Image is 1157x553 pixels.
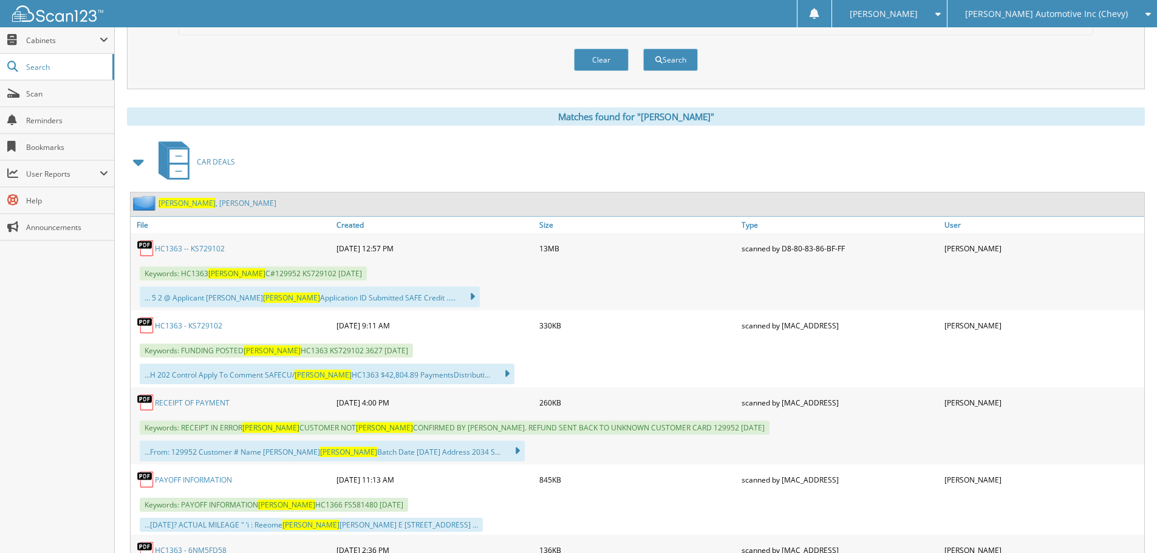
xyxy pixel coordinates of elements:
[26,62,106,72] span: Search
[258,500,315,510] span: [PERSON_NAME]
[244,345,301,356] span: [PERSON_NAME]
[295,370,352,380] span: [PERSON_NAME]
[140,421,770,435] span: Keywords: RECEIPT IN ERROR CUSTOMER NOT CONFIRMED BY [PERSON_NAME]. REFUND SENT BACK TO UNKNOWN C...
[208,268,265,279] span: [PERSON_NAME]
[26,89,108,99] span: Scan
[155,243,225,254] a: HC1363 -- KS729102
[282,520,340,530] span: [PERSON_NAME]
[26,35,100,46] span: Cabinets
[26,115,108,126] span: Reminders
[941,390,1144,415] div: [PERSON_NAME]
[140,266,367,280] span: Keywords: HC1363 C#129952 KS729102 [DATE]
[333,217,536,233] a: Created
[356,422,413,433] span: [PERSON_NAME]
[739,217,941,233] a: Type
[137,239,155,257] img: PDF.png
[197,157,235,167] span: CAR DEALS
[140,441,525,461] div: ...From: 129952 Customer # Name [PERSON_NAME] Batch Date [DATE] Address 2034 S...
[137,393,155,412] img: PDF.png
[941,313,1144,338] div: [PERSON_NAME]
[941,217,1144,233] a: User
[850,10,918,18] span: [PERSON_NAME]
[739,467,941,492] div: scanned by [MAC_ADDRESS]
[333,390,536,415] div: [DATE] 4:00 PM
[1096,495,1157,553] iframe: Chat Widget
[140,498,408,512] span: Keywords: PAYOFF INFORMATION HC1366 FS581480 [DATE]
[26,142,108,152] span: Bookmarks
[137,316,155,334] img: PDF.png
[320,447,377,457] span: [PERSON_NAME]
[536,217,739,233] a: Size
[140,287,480,307] div: ... 5 2 @ Applicant [PERSON_NAME] Application ID Submitted SAFE Credit .....
[12,5,103,22] img: scan123-logo-white.svg
[536,313,739,338] div: 330KB
[333,467,536,492] div: [DATE] 11:13 AM
[155,321,222,331] a: HC1363 - KS729102
[574,49,629,71] button: Clear
[140,364,514,384] div: ...H 202 Control Apply To Comment SAFECU/ HC1363 $42,804.89 PaymentsDistributi...
[739,313,941,338] div: scanned by [MAC_ADDRESS]
[137,470,155,489] img: PDF.png
[133,195,159,211] img: folder2.png
[155,475,232,485] a: PAYOFF INFORMATION
[159,198,276,208] a: [PERSON_NAME], [PERSON_NAME]
[140,344,413,358] span: Keywords: FUNDING POSTED HC1363 KS729102 3627 [DATE]
[155,398,230,408] a: RECEIPT OF PAYMENT
[941,236,1144,260] div: [PERSON_NAME]
[643,49,698,71] button: Search
[536,467,739,492] div: 845KB
[536,390,739,415] div: 260KB
[739,390,941,415] div: scanned by [MAC_ADDRESS]
[739,236,941,260] div: scanned by D8-80-83-86-BF-FF
[26,195,108,206] span: Help
[127,107,1145,126] div: Matches found for "[PERSON_NAME]"
[965,10,1128,18] span: [PERSON_NAME] Automotive Inc (Chevy)
[242,422,299,433] span: [PERSON_NAME]
[333,236,536,260] div: [DATE] 12:57 PM
[159,198,216,208] span: [PERSON_NAME]
[26,222,108,232] span: Announcements
[333,313,536,338] div: [DATE] 9:11 AM
[263,293,320,303] span: [PERSON_NAME]
[131,217,333,233] a: File
[26,169,100,179] span: User Reports
[151,138,235,186] a: CAR DEALS
[140,518,483,532] div: ...[DATE]? ACTUAL MILEAGE " ‘i : Reeome [PERSON_NAME] E [STREET_ADDRESS] ...
[941,467,1144,492] div: [PERSON_NAME]
[536,236,739,260] div: 13MB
